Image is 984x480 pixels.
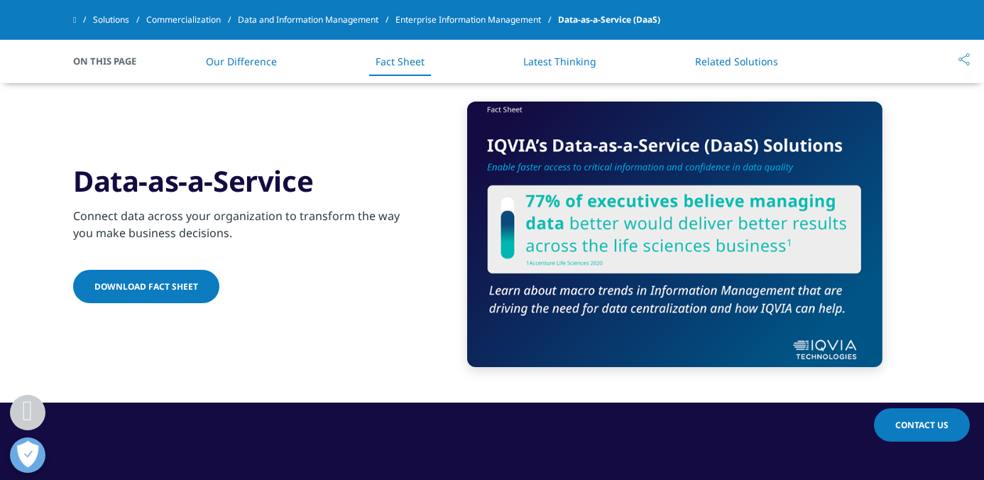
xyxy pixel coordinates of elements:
div: Connect data across your organization to transform the way you make business decisions. [73,199,417,241]
a: Download fact sheet [73,270,219,303]
span: Contact Us [895,419,949,431]
span: Download fact sheet [94,280,198,293]
span: Data-as-a-Service (DaaS) [558,7,660,33]
a: Latest Thinking [523,55,596,68]
a: Solutions [93,7,146,33]
a: Enterprise Information Management [395,7,558,33]
a: Commercialization [146,7,238,33]
a: Our Difference [206,55,277,68]
h3: Data-as-a-Service [73,163,417,199]
a: Contact Us [874,408,970,442]
a: Fact Sheet [376,55,425,68]
a: Data and Information Management [238,7,395,33]
a: Related Solutions [695,55,778,68]
span: On This Page [73,54,151,68]
button: Open Preferences [10,437,45,473]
